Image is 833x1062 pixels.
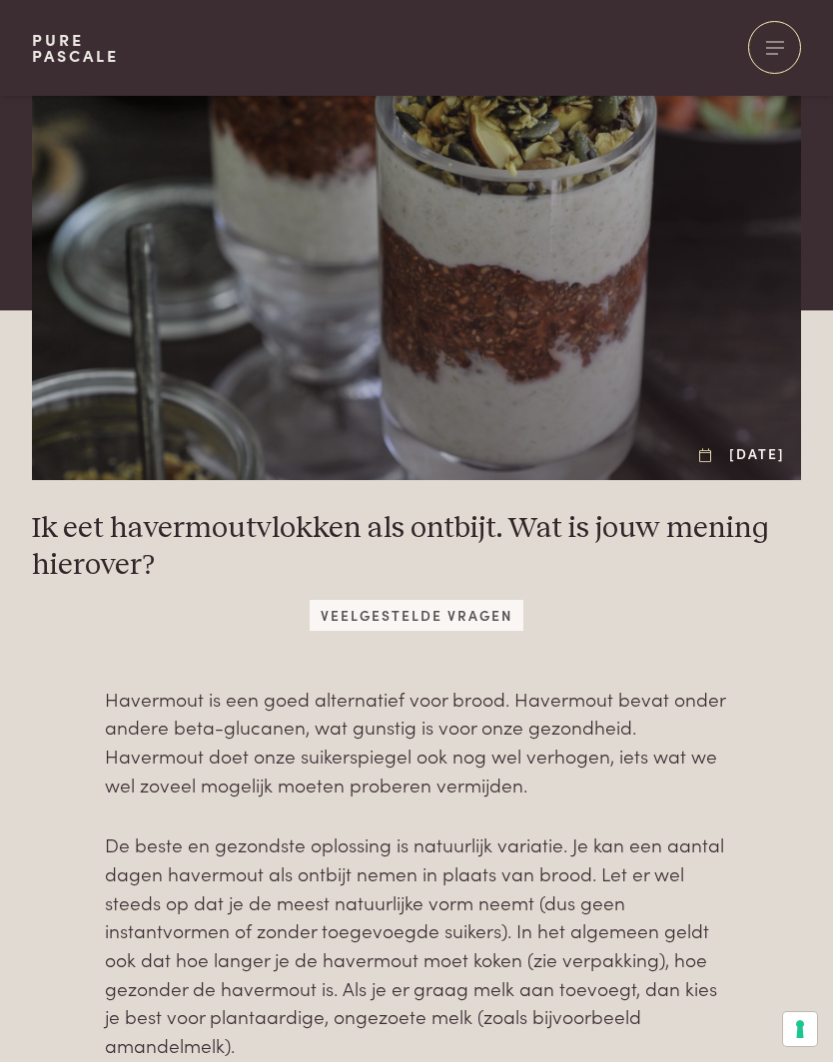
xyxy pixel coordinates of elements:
[32,32,119,64] a: PurePascale
[783,1012,817,1046] button: Uw voorkeuren voor toestemming voor trackingtechnologieën
[105,830,728,1060] p: De beste en gezondste oplossing is natuurlijk variatie. Je kan een aantal dagen havermout als ont...
[32,510,801,584] h1: Ik eet havermoutvlokken als ontbijt. Wat is jouw mening hierover?
[105,685,728,799] p: Havermout is een goed alternatief voor brood. Havermout bevat onder andere beta-glucanen, wat gun...
[310,600,522,631] span: Veelgestelde vragen
[699,443,786,464] div: [DATE]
